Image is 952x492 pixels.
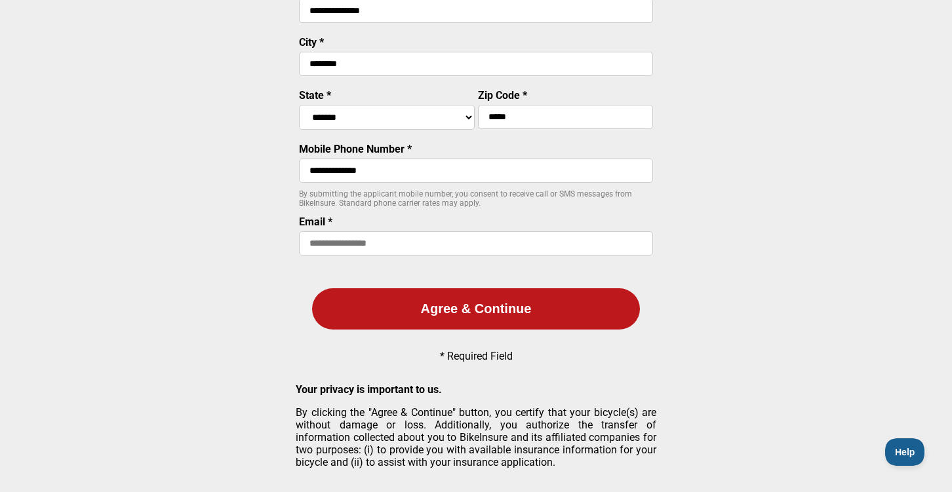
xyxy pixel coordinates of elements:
label: Zip Code * [478,89,527,102]
label: Mobile Phone Number * [299,143,412,155]
label: City * [299,36,324,48]
iframe: Toggle Customer Support [885,438,926,466]
strong: Your privacy is important to us. [296,383,442,396]
label: State * [299,89,331,102]
p: By submitting the applicant mobile number, you consent to receive call or SMS messages from BikeI... [299,189,653,208]
p: * Required Field [440,350,513,362]
button: Agree & Continue [312,288,640,330]
p: By clicking the "Agree & Continue" button, you certify that your bicycle(s) are without damage or... [296,406,656,468]
label: Email * [299,216,332,228]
